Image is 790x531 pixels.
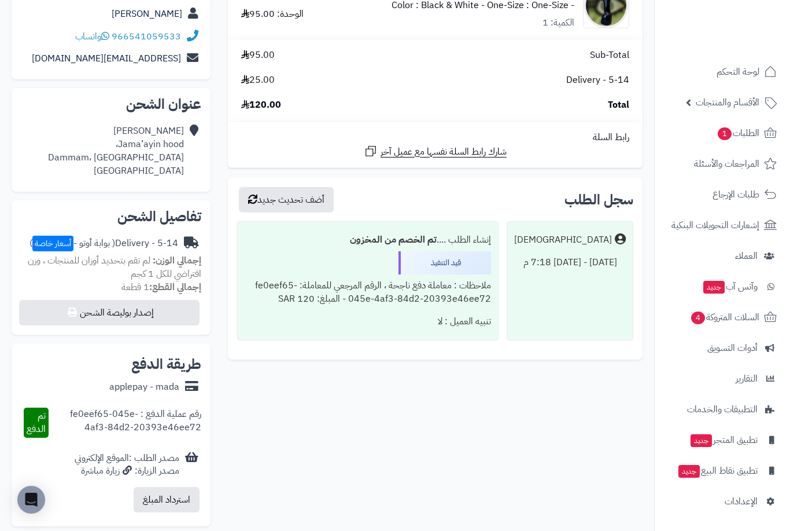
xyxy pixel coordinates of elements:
[691,312,705,324] span: 4
[718,127,732,140] span: 1
[19,300,200,325] button: إصدار بوليصة الشحن
[711,31,779,55] img: logo-2.png
[241,74,275,87] span: 25.00
[245,229,491,251] div: إنشاء الطلب ....
[702,279,758,295] span: وآتس آب
[27,409,46,436] span: تم الدفع
[694,156,759,172] span: المراجعات والأسئلة
[381,145,507,159] span: شارك رابط السلة نفسها مع عميل آخر
[717,64,759,80] span: لوحة التحكم
[28,254,201,281] span: لم تقم بتحديد أوزان للمنتجات ، وزن افتراضي للكل 1 كجم
[75,30,109,43] a: واتساب
[232,131,638,144] div: رابط السلة
[608,98,629,112] span: Total
[21,210,201,224] h2: تفاصيل الشحن
[542,16,574,30] div: الكمية: 1
[514,233,612,247] div: [DEMOGRAPHIC_DATA]
[662,395,783,423] a: التطبيقات والخدمات
[121,280,201,294] small: 1 قطعة
[717,125,759,141] span: الطلبات
[398,251,491,274] div: قيد التنفيذ
[109,380,179,394] div: applepay - mada
[112,30,181,43] a: 966541059533
[32,236,73,251] span: أسعار خاصة
[662,58,783,86] a: لوحة التحكم
[134,487,200,512] button: استرداد المبلغ
[566,74,629,87] span: Delivery - 5-14
[49,408,201,438] div: رقم عملية الدفع : fe0eef65-045e-4af3-84d2-20393e46ee72
[678,465,700,478] span: جديد
[239,187,334,213] button: أضف تحديث جديد
[149,280,201,294] strong: إجمالي القطع:
[662,426,783,454] a: تطبيق المتجرجديد
[241,49,275,62] span: 95.00
[48,124,184,177] div: [PERSON_NAME] Jama’ayin hood، Dammam، [GEOGRAPHIC_DATA] [GEOGRAPHIC_DATA]
[690,309,759,325] span: السلات المتروكة
[662,488,783,515] a: الإعدادات
[21,97,201,111] h2: عنوان الشحن
[687,401,758,418] span: التطبيقات والخدمات
[32,52,181,65] a: [EMAIL_ADDRESS][DOMAIN_NAME]
[662,273,783,301] a: وآتس آبجديد
[662,365,783,393] a: التقارير
[736,371,758,387] span: التقارير
[713,186,759,203] span: طلبات الإرجاع
[662,181,783,208] a: طلبات الإرجاع
[29,237,178,250] div: Delivery - 5-14
[153,254,201,268] strong: إجمالي الوزن:
[245,274,491,310] div: ملاحظات : معاملة دفع ناجحة ، الرقم المرجعي للمعاملة: fe0eef65-045e-4af3-84d2-20393e46ee72 - المبل...
[245,310,491,333] div: تنبيه العميل : لا
[75,452,179,478] div: مصدر الطلب :الموقع الإلكتروني
[662,457,783,485] a: تطبيق نقاط البيعجديد
[662,334,783,362] a: أدوات التسويق
[662,242,783,270] a: العملاء
[703,281,725,294] span: جديد
[112,7,182,21] a: [PERSON_NAME]
[725,493,758,510] span: الإعدادات
[671,217,759,233] span: إشعارات التحويلات البنكية
[691,434,712,447] span: جديد
[677,463,758,479] span: تطبيق نقاط البيع
[514,251,626,274] div: [DATE] - [DATE] 7:18 م
[131,357,201,371] h2: طريقة الدفع
[662,119,783,147] a: الطلبات1
[241,8,304,21] div: الوحدة: 95.00
[735,248,758,264] span: العملاء
[241,98,281,112] span: 120.00
[364,144,507,159] a: شارك رابط السلة نفسها مع عميل آخر
[564,193,633,207] h3: سجل الطلب
[662,303,783,331] a: السلات المتروكة4
[662,150,783,178] a: المراجعات والأسئلة
[75,464,179,478] div: مصدر الزيارة: زيارة مباشرة
[662,211,783,239] a: إشعارات التحويلات البنكية
[707,340,758,356] span: أدوات التسويق
[17,486,45,514] div: Open Intercom Messenger
[696,94,759,111] span: الأقسام والمنتجات
[29,236,115,250] span: ( بوابة أوتو - )
[689,432,758,448] span: تطبيق المتجر
[350,233,437,247] b: تم الخصم من المخزون
[590,49,629,62] span: Sub-Total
